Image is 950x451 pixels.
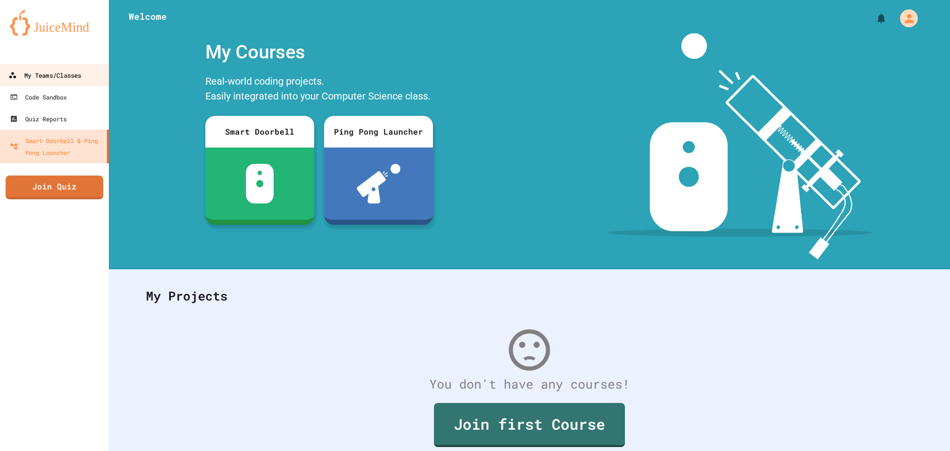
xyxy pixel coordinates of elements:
div: You don't have any courses! [136,375,923,394]
div: My Account [890,7,920,30]
img: logo-orange.svg [10,10,99,36]
img: sdb-white.svg [246,164,274,203]
div: My Projects [136,277,923,315]
div: Smart Doorbell & Ping Pong Launcher [10,135,103,158]
div: Code Sandbox [10,91,67,103]
div: Smart Doorbell [205,116,314,148]
a: Join first Course [434,403,625,447]
img: banner-image-my-projects.png [607,33,872,259]
a: Join Quiz [5,176,103,200]
div: My Notifications [857,10,890,27]
img: ppl-with-ball.png [357,164,401,203]
div: Real-world coding projects. Easily integrated into your Computer Science class. [200,71,438,108]
div: Quiz Reports [10,113,67,125]
div: My Courses [200,33,438,71]
div: Ping Pong Launcher [324,116,433,148]
div: My Teams/Classes [8,69,81,82]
